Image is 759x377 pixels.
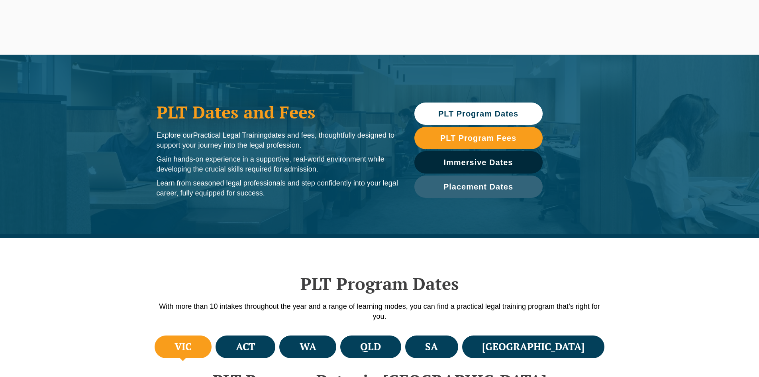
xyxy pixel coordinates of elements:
[157,102,398,122] h1: PLT Dates and Fees
[444,158,513,166] span: Immersive Dates
[193,131,268,139] span: Practical Legal Training
[153,274,607,294] h2: PLT Program Dates
[443,183,513,191] span: Placement Dates
[438,110,518,118] span: PLT Program Dates
[425,340,438,353] h4: SA
[414,127,543,149] a: PLT Program Fees
[360,340,381,353] h4: QLD
[414,176,543,198] a: Placement Dates
[153,302,607,322] p: With more than 10 intakes throughout the year and a range of learning modes, you can find a pract...
[157,154,398,174] p: Gain hands-on experience in a supportive, real-world environment while developing the crucial ski...
[157,130,398,150] p: Explore our dates and fees, thoughtfully designed to support your journey into the legal profession.
[482,340,584,353] h4: [GEOGRAPHIC_DATA]
[414,103,543,125] a: PLT Program Dates
[236,340,255,353] h4: ACT
[440,134,516,142] span: PLT Program Fees
[300,340,316,353] h4: WA
[157,178,398,198] p: Learn from seasoned legal professionals and step confidently into your legal career, fully equipp...
[414,151,543,174] a: Immersive Dates
[175,340,192,353] h4: VIC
